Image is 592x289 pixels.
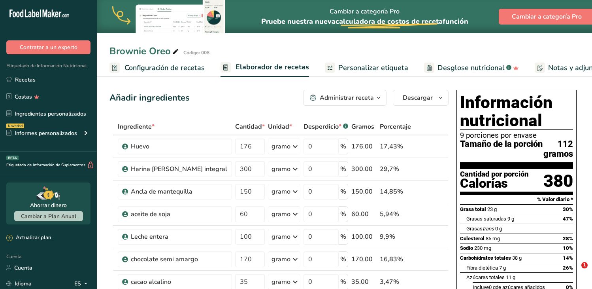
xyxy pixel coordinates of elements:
font: 100.00 [351,232,373,241]
font: gramo [271,278,290,286]
font: Etiquetado de Información Nutricional [6,63,87,69]
font: Cantidad [235,122,262,131]
font: Descargar [403,93,433,102]
font: 11 g [506,274,515,280]
font: ES [74,280,81,287]
font: Desglose nutricional [437,63,505,72]
font: 176.00 [351,142,373,151]
font: Etiquetado de Información de Suplementos [6,162,85,168]
font: Fibra dietética [466,265,498,271]
font: Elaborador de recetas [236,62,309,72]
font: trans [483,226,494,232]
font: 17,43% [380,142,403,151]
font: 35.00 [351,278,369,286]
font: función [443,17,468,26]
font: Ingredientes personalizados [15,110,86,118]
font: Cambiar a categoría Pro [512,12,582,21]
font: 300.00 [351,165,373,173]
font: Administrar receta [320,93,374,102]
font: 150.00 [351,187,373,196]
a: Elaborador de recetas [221,58,309,77]
font: Añadir ingredientes [109,92,190,104]
font: 60.00 [351,210,369,219]
font: 9 porciones por envase [460,131,537,140]
font: 23 g [487,206,497,212]
font: 29,7% [380,165,399,173]
font: Sodio [460,245,473,251]
font: 9,9% [380,232,395,241]
font: Huevo [131,142,149,151]
font: 28% [563,236,573,241]
font: Personalizar etiqueta [338,63,408,72]
font: Unidad [268,122,289,131]
a: Personalizar etiqueta [325,59,408,77]
font: Grasas [466,226,483,232]
font: gramo [271,255,290,264]
font: Informes personalizados [15,129,77,137]
font: Carbohidratos totales [460,255,511,261]
a: Desglose nutricional [424,59,519,77]
font: Costas [15,93,32,101]
font: Actualizar plan [16,234,51,241]
font: 14% [563,255,573,261]
font: gramo [271,187,290,196]
font: 112 gramos [543,139,573,159]
font: 26% [563,265,573,271]
font: % Valor diario * [537,196,573,202]
font: Código: 008 [183,49,209,56]
font: Recetas [15,76,36,84]
font: Gramos [351,122,374,131]
a: Configuración de recetas [109,59,205,77]
font: Tamaño de la porción [460,139,543,149]
font: 47% [563,216,573,222]
font: 1 [583,262,586,268]
font: 380 [543,171,573,191]
font: BETA [8,156,17,160]
font: 5,94% [380,210,399,219]
font: 170.00 [351,255,373,264]
font: Porcentaje [380,122,411,131]
font: Ahorrar dinero [30,202,67,209]
font: Novedad [8,124,23,128]
font: Calorías [460,176,508,191]
font: gramo [271,142,290,151]
font: Colesterol [460,236,485,241]
font: 7 g [499,265,506,271]
font: Cambiar a categoría Pro [330,7,400,16]
font: Configuración de recetas [124,63,205,72]
font: cacao alcalino [131,278,171,286]
font: Leche entera [131,232,168,241]
font: Idioma [15,280,32,287]
font: Ancla de mantequilla [131,187,192,196]
font: 230 mg [474,245,491,251]
button: Contratar a un experto [6,40,90,54]
font: Grasa total [460,206,486,212]
button: Descargar [393,90,449,106]
font: Cuenta [6,253,21,260]
font: chocolate semi amargo [131,255,198,264]
font: 14,85% [380,187,403,196]
font: Información nutricional [460,93,552,130]
font: Grasas saturadas [466,216,506,222]
button: Administrar receta [303,90,386,106]
font: Brownie Oreo [109,45,171,57]
iframe: Chat en vivo de Intercom [565,262,584,281]
font: Pruebe nuestra nueva [261,17,336,26]
font: gramo [271,210,290,219]
font: gramo [271,232,290,241]
font: Cambiar a Plan Anual [21,213,76,220]
button: Cambiar a Plan Anual [14,211,83,221]
font: gramo [271,165,290,173]
font: 0 g [495,226,502,232]
font: 85 mg [486,236,500,241]
font: Cantidad por porción [460,170,529,179]
font: calculadora de costos de receta [336,17,443,26]
font: Contratar a un experto [20,44,77,51]
font: 10% [563,245,573,251]
font: 9 g [507,216,514,222]
font: Azúcares totales [466,274,505,280]
font: aceite de soja [131,210,170,219]
font: Harina [PERSON_NAME] integral [131,165,227,173]
font: 16,83% [380,255,403,264]
font: Cuenta [14,264,32,272]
